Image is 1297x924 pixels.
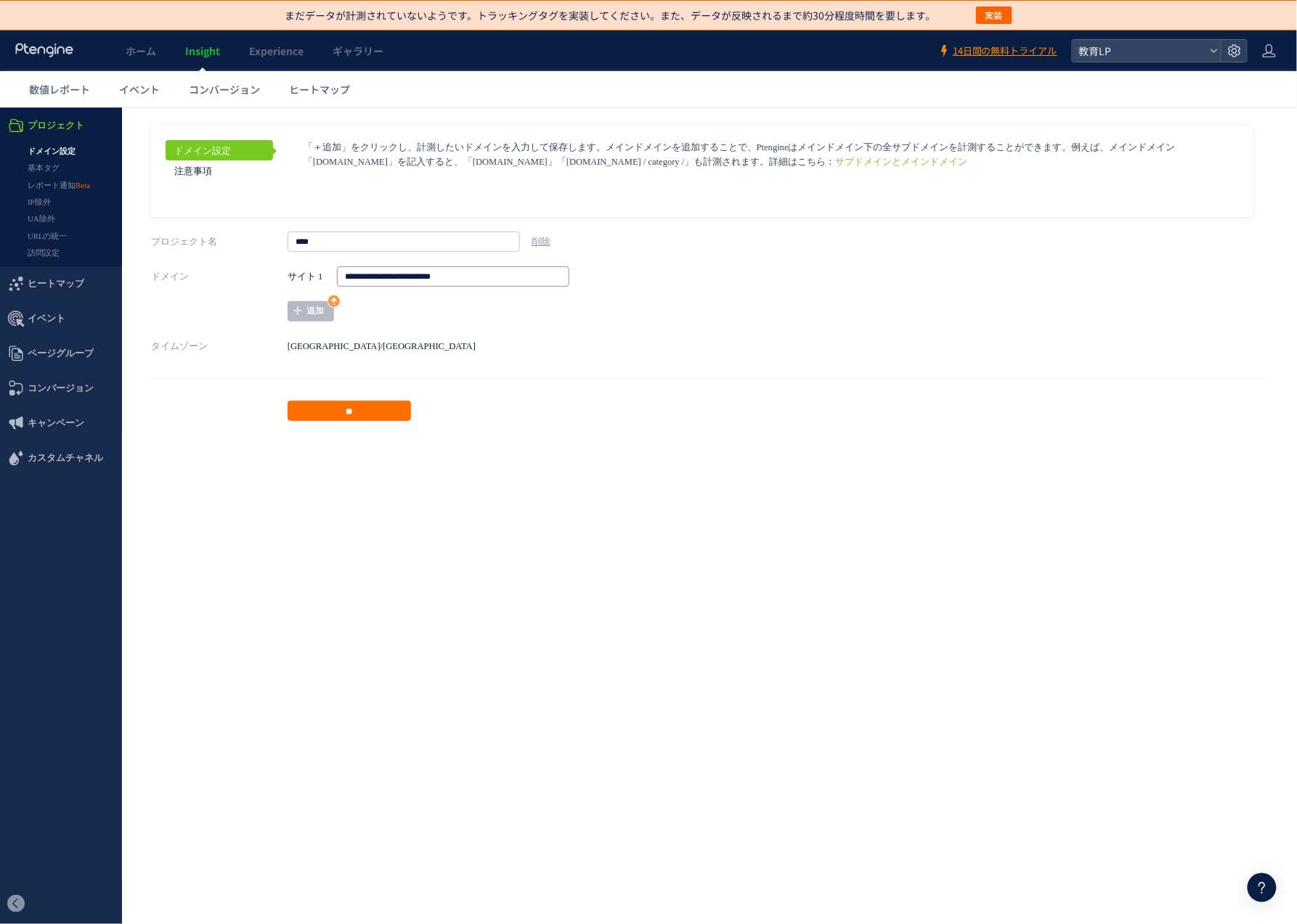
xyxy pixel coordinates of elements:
button: 実装 [976,7,1012,24]
a: 14日間の無料トライアル [938,44,1057,58]
span: キャンペーン [28,298,84,333]
a: 追加 [288,194,334,214]
label: ドメイン [151,159,288,179]
span: 14日間の無料トライアル [953,44,1057,58]
span: 実装 [985,7,1003,24]
p: 「＋追加」をクリックし、計測したいドメインを入力して保存します。メインドメインを追加することで、Ptengineはメインドメイン下の全サブドメインを計測することができます。例えば、メインドメイン... [304,33,1214,62]
span: ヒートマップ [28,159,84,194]
label: プロジェクト名 [151,124,288,144]
a: ドメイン設定 [166,33,273,53]
span: 数値レポート [29,82,90,97]
span: コンバージョン [28,263,94,298]
label: タイムゾーン [151,229,288,249]
span: コンバージョン [189,82,260,97]
span: カスタムチャネル [28,333,103,368]
span: Insight [185,44,220,58]
span: プロジェクト [28,1,84,36]
strong: サイト 1 [288,159,322,179]
span: Experience [249,44,304,58]
span: ページグループ [28,229,94,263]
span: ホーム [126,44,156,58]
a: 注意事項 [166,53,273,73]
span: イベント [119,82,160,97]
p: まだデータが計測されていないようです。トラッキングタグを実装してください。また、データが反映されるまで約30分程度時間を要します。 [285,8,935,23]
span: ヒートマップ [289,82,350,97]
span: 教育LP [1075,40,1204,62]
a: 削除 [532,129,550,139]
span: [GEOGRAPHIC_DATA]/[GEOGRAPHIC_DATA] [288,234,476,244]
span: イベント [28,194,65,229]
a: サブドメインとメインドメイン [836,49,968,60]
span: ギャラリー [333,44,383,58]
